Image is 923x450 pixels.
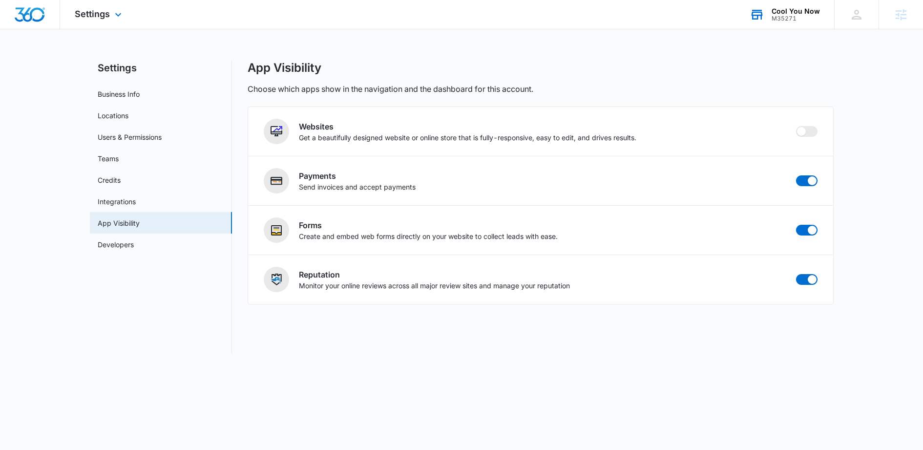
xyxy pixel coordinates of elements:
h2: Settings [90,61,232,75]
img: Forms [271,224,282,236]
a: Developers [98,239,134,250]
p: Choose which apps show in the navigation and the dashboard for this account. [248,83,533,95]
img: Websites [271,126,282,137]
p: Send invoices and accept payments [299,182,416,192]
h1: App Visibility [248,61,321,75]
span: Settings [75,9,110,19]
img: Reputation [271,274,282,285]
div: account name [772,7,820,15]
a: Users & Permissions [98,132,162,142]
a: Integrations [98,196,136,207]
h2: Forms [299,219,558,231]
p: Get a beautifully designed website or online store that is fully-responsive, easy to edit, and dr... [299,132,636,143]
a: Credits [98,175,121,185]
div: account id [772,15,820,22]
a: Teams [98,153,119,164]
h2: Reputation [299,269,570,280]
img: Payments [271,175,282,187]
h2: Payments [299,170,416,182]
a: Locations [98,110,128,121]
a: App Visibility [98,218,140,228]
p: Monitor your online reviews across all major review sites and manage your reputation [299,280,570,291]
a: Business Info [98,89,140,99]
p: Create and embed web forms directly on your website to collect leads with ease. [299,231,558,241]
h2: Websites [299,121,636,132]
